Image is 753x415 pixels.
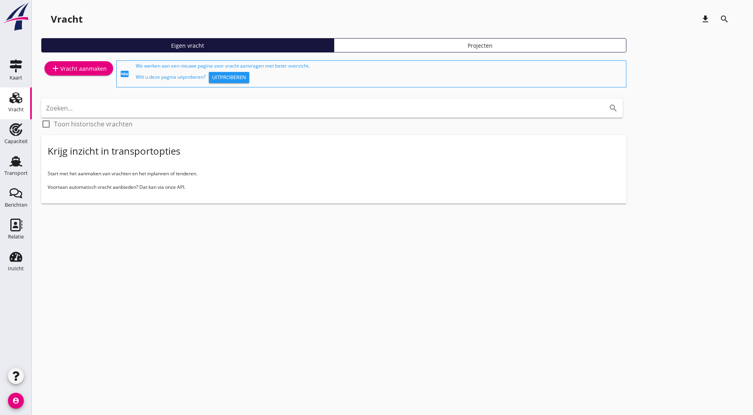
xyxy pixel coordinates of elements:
a: Projecten [334,38,626,52]
div: Vracht [51,13,83,25]
div: Transport [4,171,28,176]
div: Inzicht [8,266,24,271]
i: add [51,64,60,73]
div: Relatie [8,234,24,239]
div: Berichten [5,202,27,207]
div: Krijg inzicht in transportopties [48,145,180,157]
label: Toon historische vrachten [54,120,133,128]
div: Vracht [8,107,24,112]
p: Start met het aanmaken van vrachten en het inplannen of tenderen. [48,170,620,177]
i: fiber_new [120,69,129,79]
div: Kaart [10,75,22,80]
a: Vracht aanmaken [44,61,113,76]
div: Projecten [337,41,623,50]
input: Zoeken... [46,102,596,114]
i: search [609,103,618,113]
img: logo-small.a267ee39.svg [2,2,30,31]
p: Voortaan automatisch vracht aanbieden? Dat kan via onze API. [48,184,620,191]
div: Capaciteit [4,139,28,144]
i: search [720,14,729,24]
i: account_circle [8,393,24,409]
div: Vracht aanmaken [51,64,107,73]
div: Uitproberen [212,74,246,81]
a: Eigen vracht [41,38,334,52]
i: download [701,14,710,24]
div: Eigen vracht [45,41,330,50]
button: Uitproberen [209,72,249,83]
div: We werken aan een nieuwe pagina voor vracht aanvragen met beter overzicht. Wilt u deze pagina uit... [136,62,623,85]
